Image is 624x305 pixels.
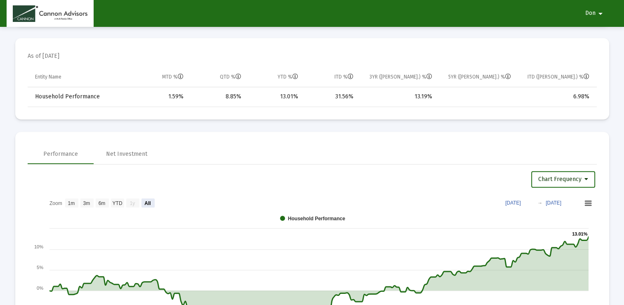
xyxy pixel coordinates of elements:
[162,74,184,80] div: MTD %
[13,5,87,22] img: Dashboard
[43,150,78,158] div: Performance
[130,200,135,206] text: 1y
[247,67,304,87] td: Column YTD %
[304,67,359,87] td: Column ITD %
[523,93,589,101] div: 6.98%
[37,265,43,270] text: 5%
[131,67,189,87] td: Column MTD %
[28,67,131,87] td: Column Entity Name
[195,93,241,101] div: 8.85%
[505,200,521,206] text: [DATE]
[83,200,90,206] text: 3m
[365,93,432,101] div: 13.19%
[585,10,596,17] span: Don
[28,52,59,60] mat-card-subtitle: As of [DATE]
[448,74,511,80] div: 5YR ([PERSON_NAME].) %
[35,74,61,80] div: Entity Name
[253,93,298,101] div: 13.01%
[49,200,62,206] text: Zoom
[98,200,105,206] text: 6m
[278,74,298,80] div: YTD %
[28,87,131,107] td: Household Performance
[538,176,588,183] span: Chart Frequency
[189,67,247,87] td: Column QTD %
[527,74,589,80] div: ITD ([PERSON_NAME].) %
[220,74,241,80] div: QTD %
[37,286,43,291] text: 0%
[370,74,432,80] div: 3YR ([PERSON_NAME].) %
[68,200,75,206] text: 1m
[334,74,353,80] div: ITD %
[288,216,345,222] text: Household Performance
[28,67,597,107] div: Data grid
[438,67,517,87] td: Column 5YR (Ann.) %
[517,67,597,87] td: Column ITD (Ann.) %
[359,67,438,87] td: Column 3YR (Ann.) %
[137,93,184,101] div: 1.59%
[112,200,122,206] text: YTD
[310,93,353,101] div: 31.56%
[596,5,605,22] mat-icon: arrow_drop_down
[546,200,561,206] text: [DATE]
[572,231,588,236] text: 13.01%
[144,200,151,206] text: All
[537,200,542,206] text: →
[106,150,147,158] div: Net Investment
[575,5,615,21] button: Don
[531,171,595,188] button: Chart Frequency
[34,244,43,249] text: 10%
